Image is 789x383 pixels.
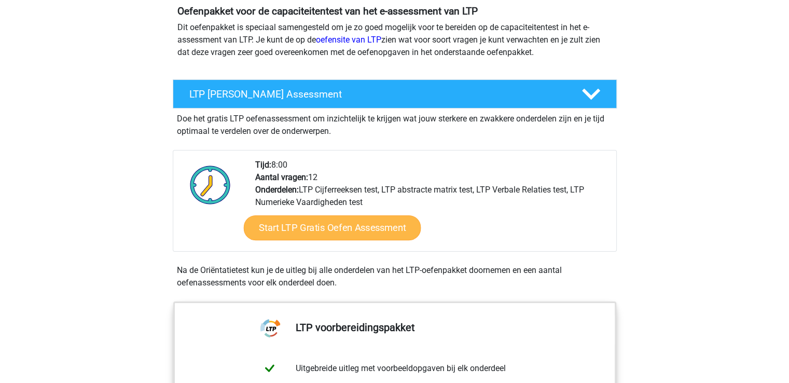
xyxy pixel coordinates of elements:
h4: LTP [PERSON_NAME] Assessment [189,88,565,100]
b: Aantal vragen: [255,172,308,182]
b: Oefenpakket voor de capaciteitentest van het e-assessment van LTP [177,5,478,17]
b: Onderdelen: [255,185,299,195]
img: Klok [184,159,237,211]
a: oefensite van LTP [316,35,381,45]
b: Tijd: [255,160,271,170]
div: 8:00 12 LTP Cijferreeksen test, LTP abstracte matrix test, LTP Verbale Relaties test, LTP Numerie... [247,159,616,251]
a: LTP [PERSON_NAME] Assessment [169,79,621,108]
a: Start LTP Gratis Oefen Assessment [243,215,421,240]
div: Na de Oriëntatietest kun je de uitleg bij alle onderdelen van het LTP-oefenpakket doornemen en ee... [173,264,617,289]
p: Dit oefenpakket is speciaal samengesteld om je zo goed mogelijk voor te bereiden op de capaciteit... [177,21,612,59]
div: Doe het gratis LTP oefenassessment om inzichtelijk te krijgen wat jouw sterkere en zwakkere onder... [173,108,617,138]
